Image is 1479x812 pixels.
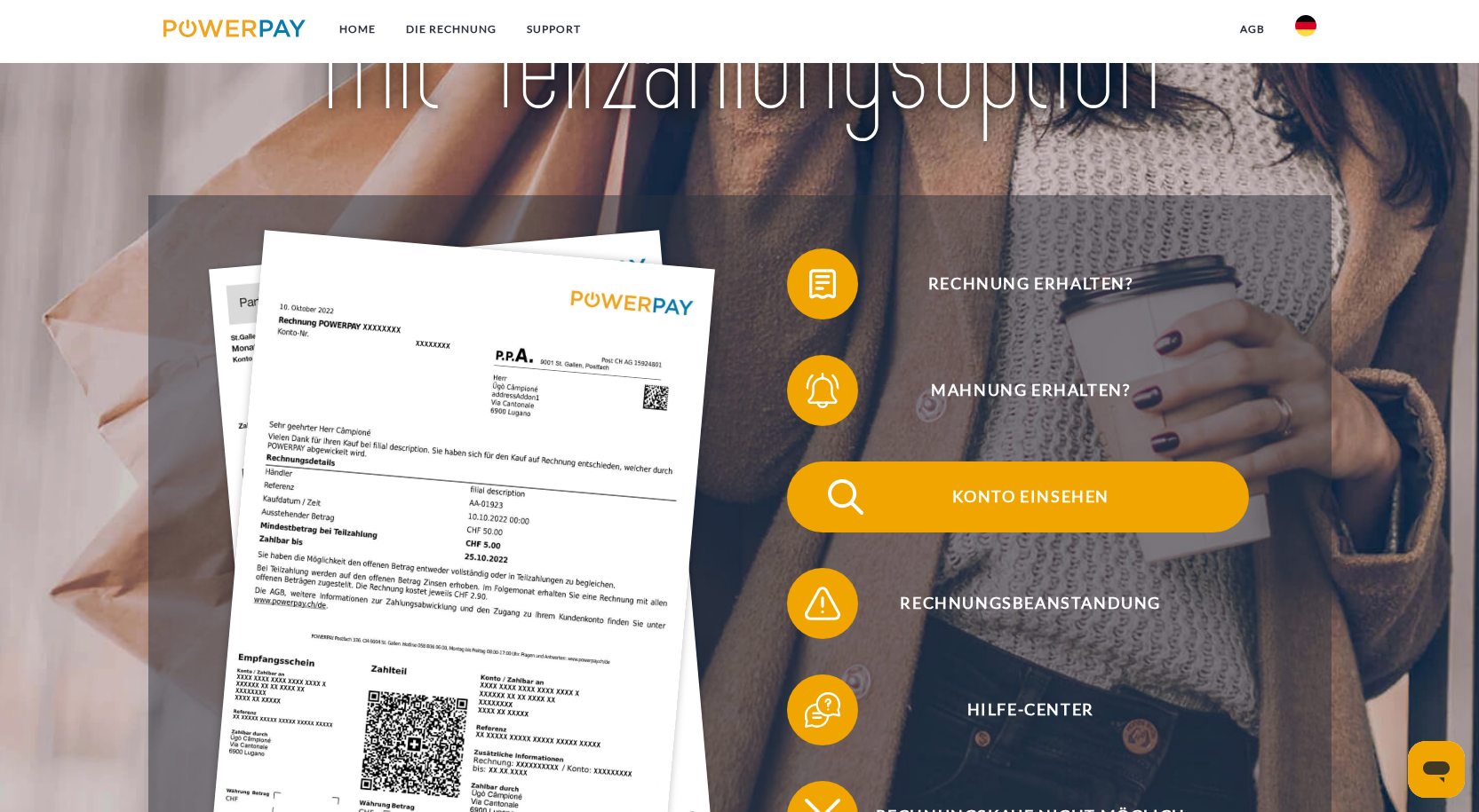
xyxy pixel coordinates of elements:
img: qb_warning.svg [800,581,845,626]
img: qb_help.svg [800,688,845,732]
img: de [1295,15,1316,36]
span: Konto einsehen [813,461,1248,532]
button: Mahnung erhalten? [787,355,1249,426]
img: qb_bell.svg [800,368,845,413]
a: SUPPORT [512,13,596,45]
button: Rechnung erhalten? [787,248,1249,319]
iframe: Schaltfläche zum Öffnen des Messaging-Fensters [1408,741,1465,798]
img: qb_bill.svg [800,262,845,306]
span: Rechnungsbeanstandung [813,568,1248,639]
button: Konto einsehen [787,461,1249,532]
img: logo-powerpay.svg [163,20,306,37]
span: Hilfe-Center [813,674,1248,745]
span: Mahnung erhalten? [813,355,1248,426]
a: Home [324,13,391,45]
a: agb [1225,13,1280,45]
img: qb_search.svg [823,475,868,519]
button: Rechnungsbeanstandung [787,568,1249,639]
a: DIE RECHNUNG [391,13,512,45]
span: Rechnung erhalten? [813,248,1248,319]
button: Hilfe-Center [787,674,1249,745]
